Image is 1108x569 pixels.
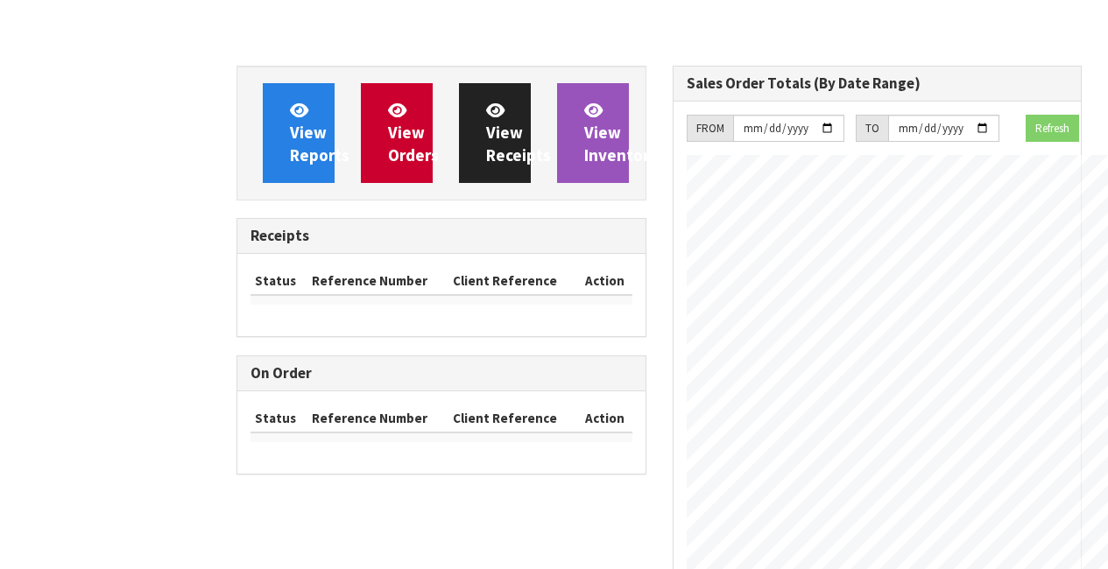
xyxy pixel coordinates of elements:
h3: On Order [251,365,632,382]
span: View Receipts [486,100,551,165]
th: Status [251,267,307,295]
a: ViewReports [263,83,335,183]
div: FROM [687,115,733,143]
span: View Orders [388,100,439,165]
th: Client Reference [448,404,577,432]
span: View Inventory [584,100,658,165]
button: Refresh [1026,115,1079,143]
a: ViewInventory [557,83,629,183]
h3: Sales Order Totals (By Date Range) [687,75,1069,92]
th: Client Reference [448,267,577,295]
h3: Receipts [251,228,632,244]
th: Reference Number [307,404,448,432]
th: Action [577,267,632,295]
div: TO [856,115,888,143]
th: Action [577,404,632,432]
span: View Reports [290,100,349,165]
th: Status [251,404,307,432]
th: Reference Number [307,267,448,295]
a: ViewOrders [361,83,433,183]
a: ViewReceipts [459,83,531,183]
